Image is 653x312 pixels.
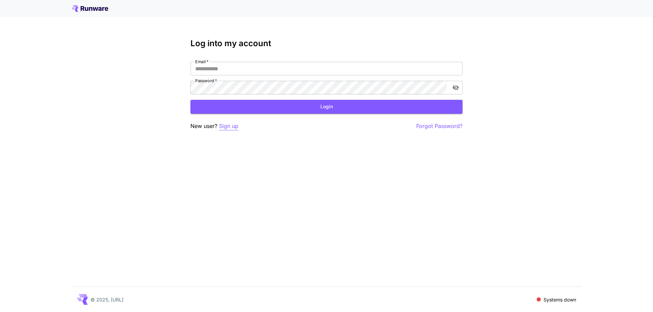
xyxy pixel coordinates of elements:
p: © 2025, [URL] [90,296,123,303]
button: Forgot Password? [416,122,463,130]
label: Email [195,59,208,65]
button: Login [190,100,463,114]
h3: Log into my account [190,39,463,48]
button: toggle password visibility [450,81,462,94]
p: New user? [190,122,238,130]
button: Sign up [219,122,238,130]
label: Password [195,78,217,84]
p: Systems down [543,296,576,303]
